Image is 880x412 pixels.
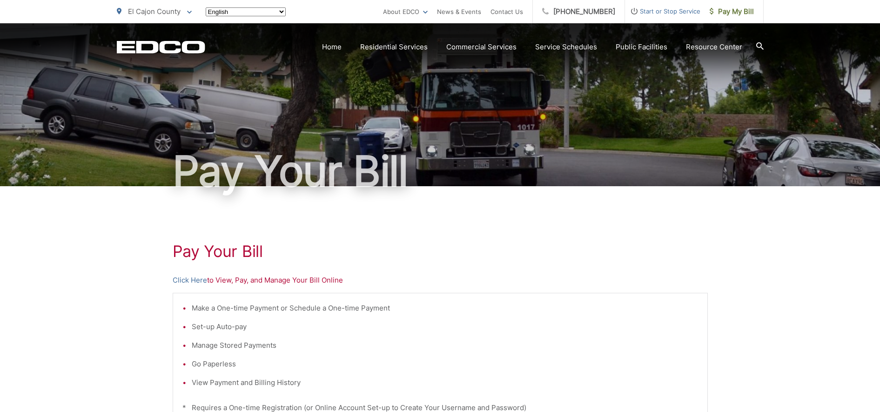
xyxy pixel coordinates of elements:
[535,41,597,53] a: Service Schedules
[490,6,523,17] a: Contact Us
[710,6,754,17] span: Pay My Bill
[360,41,428,53] a: Residential Services
[192,358,698,370] li: Go Paperless
[383,6,428,17] a: About EDCO
[192,303,698,314] li: Make a One-time Payment or Schedule a One-time Payment
[206,7,286,16] select: Select a language
[616,41,667,53] a: Public Facilities
[446,41,517,53] a: Commercial Services
[437,6,481,17] a: News & Events
[117,41,205,54] a: EDCD logo. Return to the homepage.
[192,377,698,388] li: View Payment and Billing History
[173,242,708,261] h1: Pay Your Bill
[322,41,342,53] a: Home
[117,148,764,195] h1: Pay Your Bill
[128,7,181,16] span: El Cajon County
[192,321,698,332] li: Set-up Auto-pay
[686,41,742,53] a: Resource Center
[192,340,698,351] li: Manage Stored Payments
[173,275,708,286] p: to View, Pay, and Manage Your Bill Online
[173,275,207,286] a: Click Here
